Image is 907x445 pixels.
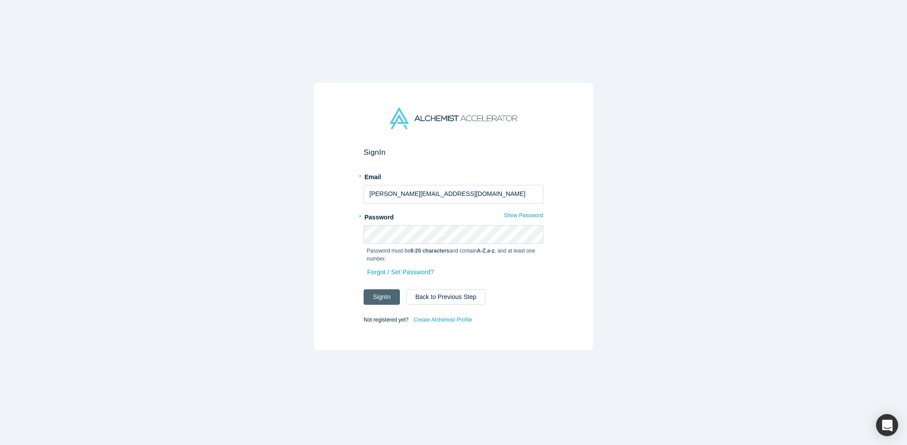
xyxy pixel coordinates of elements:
[413,314,473,326] a: Create Alchemist Profile
[504,210,543,221] button: Show Password
[406,289,486,305] button: Back to Previous Step
[364,316,408,322] span: Not registered yet?
[364,148,543,157] h2: Sign In
[367,265,434,280] a: Forgot / Set Password?
[477,248,486,254] strong: A-Z
[364,289,400,305] button: SignIn
[390,107,517,129] img: Alchemist Accelerator Logo
[367,247,540,263] p: Password must be and contain , , and at least one number.
[364,169,543,182] label: Email
[411,248,450,254] strong: 8-20 characters
[364,210,543,222] label: Password
[487,248,495,254] strong: a-z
